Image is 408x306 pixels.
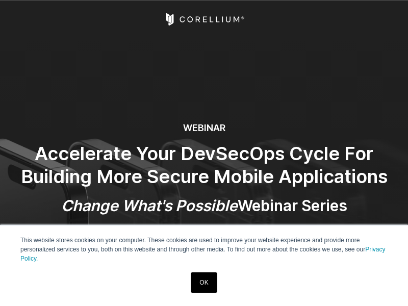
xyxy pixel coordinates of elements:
h6: WEBINAR [10,122,398,134]
p: This website stores cookies on your computer. These cookies are used to improve your website expe... [20,236,388,263]
em: Change What's Possible [61,196,238,215]
h2: Accelerate Your DevSecOps Cycle For Building More Secure Mobile Applications [10,142,398,188]
h3: Webinar Series [10,196,398,216]
a: OK [191,272,217,293]
a: Corellium Home [164,13,245,25]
